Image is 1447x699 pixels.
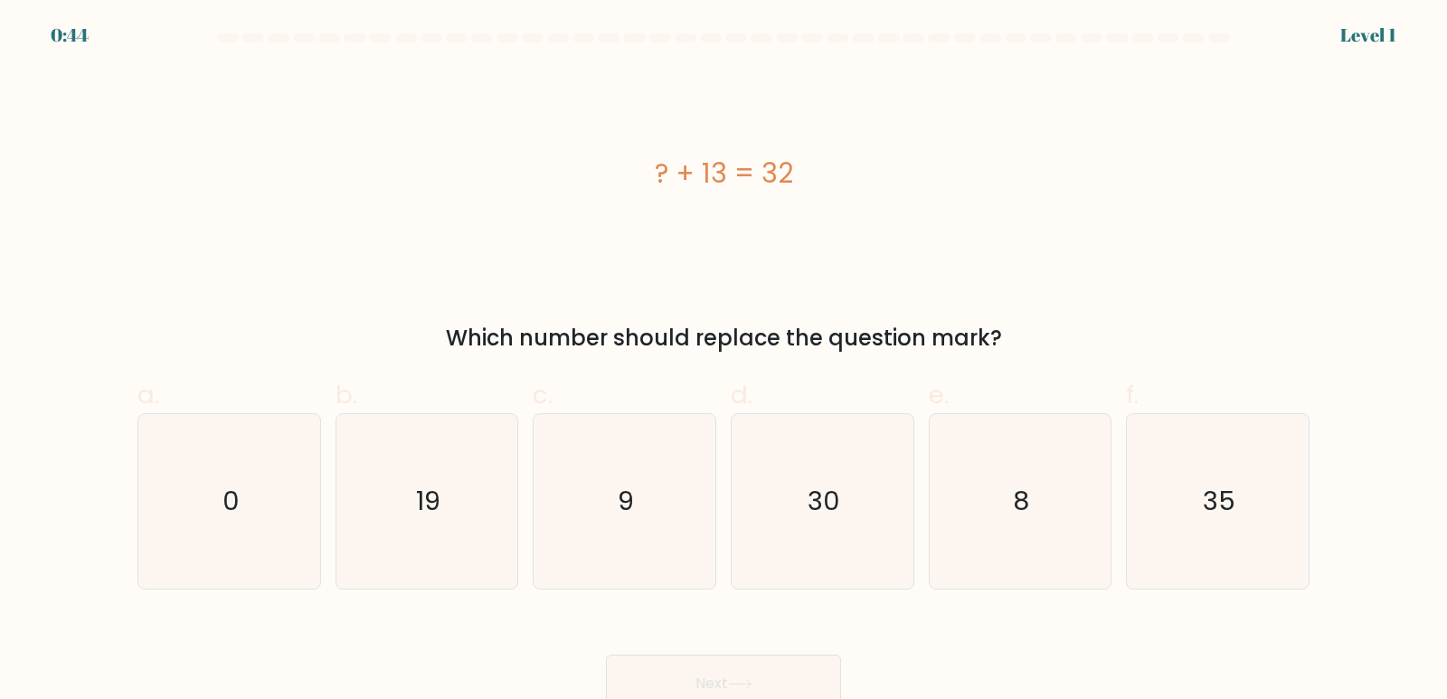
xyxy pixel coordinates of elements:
[416,484,440,520] text: 19
[137,377,159,412] span: a.
[808,484,840,520] text: 30
[1014,484,1030,520] text: 8
[336,377,357,412] span: b.
[929,377,949,412] span: e.
[1340,22,1396,49] div: Level 1
[51,22,89,49] div: 0:44
[137,153,1310,194] div: ? + 13 = 32
[619,484,635,520] text: 9
[222,484,240,520] text: 0
[148,322,1299,354] div: Which number should replace the question mark?
[1126,377,1139,412] span: f.
[731,377,752,412] span: d.
[533,377,553,412] span: c.
[1204,484,1236,520] text: 35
